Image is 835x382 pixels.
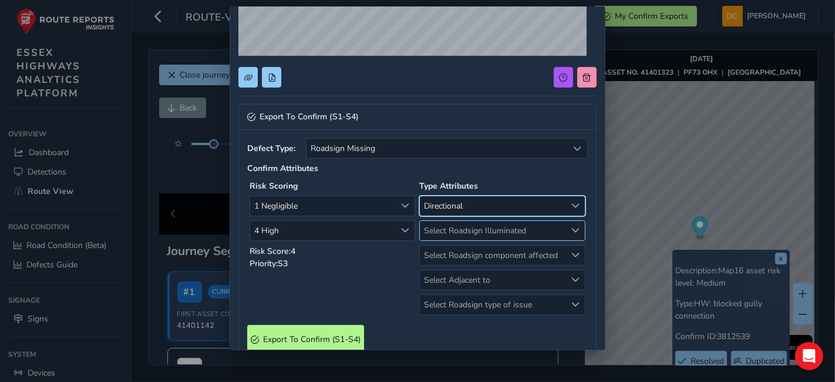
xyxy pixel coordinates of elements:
[247,325,364,354] button: Export To Confirm (S1-S4)
[238,104,597,130] a: Collapse
[419,180,478,192] strong: Type Attributes
[420,196,565,216] span: Directional
[565,196,585,216] div: Select Roadsign type
[247,143,302,154] strong: Defect Type:
[247,163,318,174] strong: Confirm Attributes
[250,257,416,270] p: Priority: S3
[565,246,585,265] div: Select Roadsign component affected
[420,246,565,265] span: Select Roadsign component affected
[396,221,415,240] div: Likelihood
[307,139,568,158] span: Roadsign Missing
[420,270,565,290] span: Select Adjacent to
[795,342,823,370] div: Open Intercom Messenger
[565,270,585,290] div: Select Adjacent to
[250,221,396,240] span: 4 High
[565,221,585,240] div: Select Roadsign Illuminated
[263,334,361,345] span: Export To Confirm (S1-S4)
[250,245,416,257] p: Risk Score: 4
[250,180,298,192] strong: Risk Scoring
[396,196,415,216] div: Consequence
[420,295,565,314] span: Select Roadsign type of issue
[568,139,587,158] div: Select a type
[238,130,597,371] div: Collapse
[250,196,396,216] span: 1 Negligible
[565,295,585,314] div: Select Roadsign type of issue
[260,113,359,121] span: Export To Confirm (S1-S4)
[420,221,565,240] span: Select Roadsign Illuminated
